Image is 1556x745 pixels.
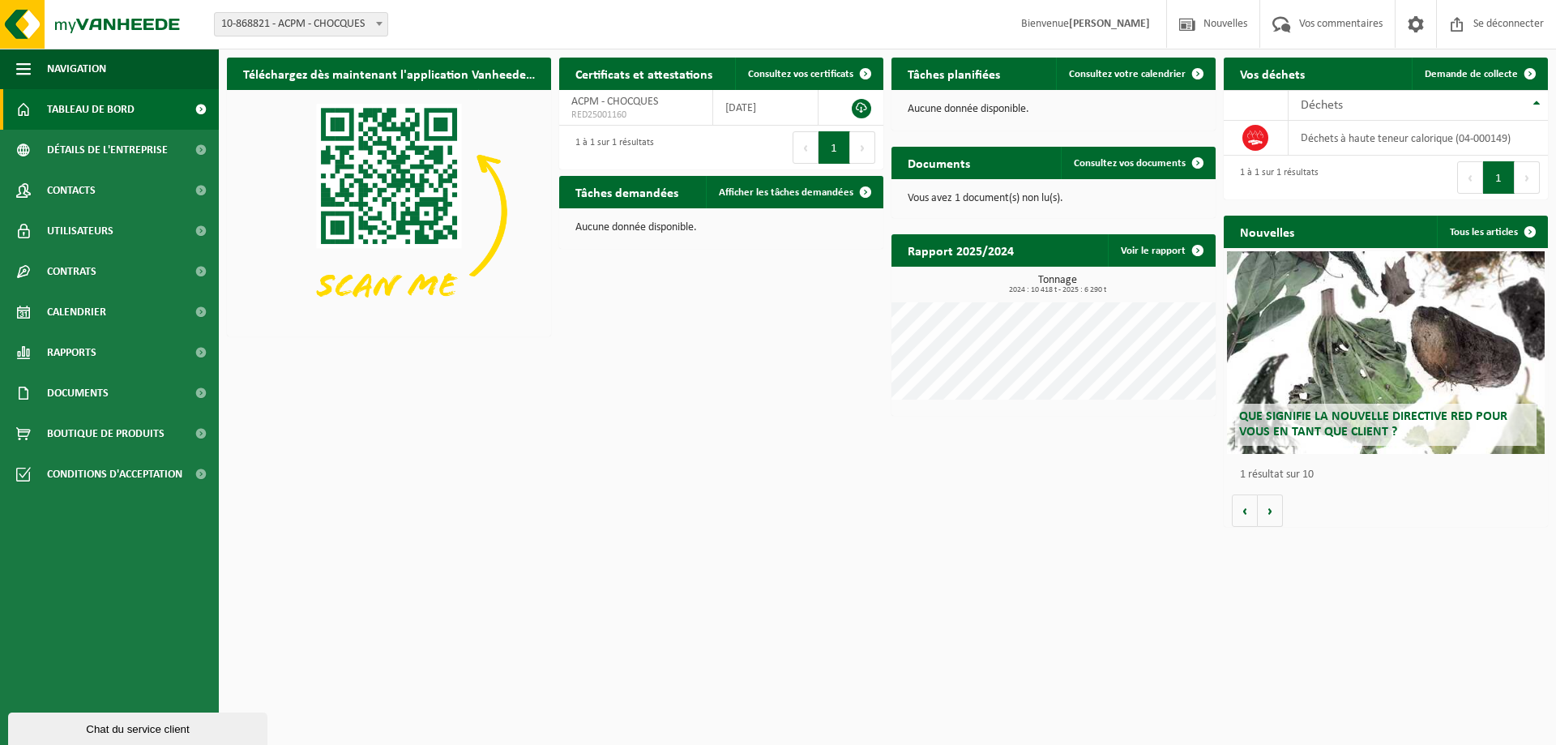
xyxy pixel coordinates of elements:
[831,143,837,155] font: 1
[47,266,96,278] font: Contrats
[575,69,712,82] font: Certificats et attestations
[908,246,1014,259] font: Rapport 2025/2024
[47,185,96,197] font: Contacts
[1074,158,1186,169] font: Consultez vos documents
[47,225,113,238] font: Utilisateurs
[908,69,1000,82] font: Tâches planifiées
[227,90,551,333] img: Téléchargez l'application VHEPlus
[47,469,182,481] font: Conditions d'acceptation
[1239,410,1507,439] font: Que signifie la nouvelle directive RED pour vous en tant que client ?
[735,58,882,90] a: Consultez vos certificats
[1301,99,1343,112] font: Déchets
[571,110,626,120] font: RED25001160
[1457,161,1483,194] button: Précédent
[221,18,365,30] font: 10-868821 - ACPM - CHOCQUES
[706,176,882,208] a: Afficher les tâches demandées
[47,347,96,359] font: Rapports
[850,131,875,164] button: Suivant
[575,221,697,233] font: Aucune donnée disponible.
[819,131,850,164] button: 1
[1069,18,1150,30] font: [PERSON_NAME]
[1425,69,1518,79] font: Demande de collecte
[793,131,819,164] button: Précédent
[1227,251,1545,454] a: Que signifie la nouvelle directive RED pour vous en tant que client ?
[908,158,970,171] font: Documents
[725,102,756,114] font: [DATE]
[1240,227,1294,240] font: Nouvelles
[1301,132,1511,144] font: déchets à haute teneur calorique (04-000149)
[1038,274,1077,286] font: Tonnage
[1483,161,1515,194] button: 1
[575,138,654,148] font: 1 à 1 sur 1 résultats
[908,192,1063,204] font: Vous avez 1 document(s) non lu(s).
[47,306,106,319] font: Calendrier
[1009,285,1106,294] font: 2024 : 10 418 t - 2025 : 6 290 t
[214,12,388,36] span: 10-868821 - ACPM - CHOCQUES
[47,104,135,116] font: Tableau de bord
[748,69,853,79] font: Consultez vos certificats
[1108,234,1214,267] a: Voir le rapport
[908,103,1029,115] font: Aucune donnée disponible.
[1299,18,1383,30] font: Vos commentaires
[1450,227,1518,238] font: Tous les articles
[1437,216,1546,248] a: Tous les articles
[1061,147,1214,179] a: Consultez vos documents
[47,144,168,156] font: Détails de l'entreprise
[47,428,165,440] font: Boutique de produits
[243,69,540,82] font: Téléchargez dès maintenant l'application Vanheede+ !
[1240,168,1319,178] font: 1 à 1 sur 1 résultats
[1515,161,1540,194] button: Suivant
[47,63,106,75] font: Navigation
[1021,18,1069,30] font: Bienvenue
[1121,246,1186,256] font: Voir le rapport
[1203,18,1247,30] font: Nouvelles
[575,187,678,200] font: Tâches demandées
[1056,58,1214,90] a: Consultez votre calendrier
[571,96,658,108] font: ACPM - CHOCQUES
[1069,69,1186,79] font: Consultez votre calendrier
[215,13,387,36] span: 10-868821 - ACPM - CHOCQUES
[1495,173,1502,185] font: 1
[1412,58,1546,90] a: Demande de collecte
[8,709,271,745] iframe: widget de discussion
[1473,18,1544,30] font: Se déconnecter
[1240,469,1314,481] font: 1 résultat sur 10
[719,187,853,198] font: Afficher les tâches demandées
[1240,69,1305,82] font: Vos déchets
[47,387,109,400] font: Documents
